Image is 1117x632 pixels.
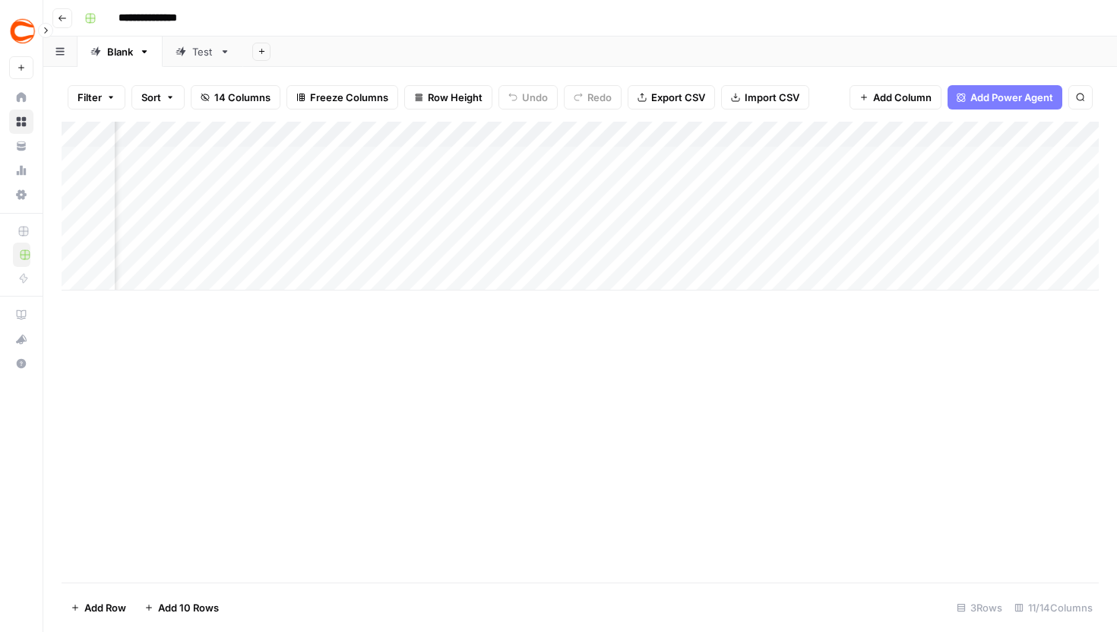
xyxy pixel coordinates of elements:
button: Sort [131,85,185,110]
span: Add 10 Rows [158,600,219,615]
div: Blank [107,44,133,59]
span: Add Row [84,600,126,615]
span: Add Column [873,90,932,105]
a: Test [163,37,243,67]
button: Help + Support [9,351,33,376]
a: Your Data [9,134,33,158]
span: Undo [522,90,548,105]
button: 14 Columns [191,85,280,110]
span: 14 Columns [214,90,271,105]
button: Add Column [850,85,941,110]
span: Import CSV [745,90,799,105]
button: Add 10 Rows [135,595,228,620]
a: Usage [9,158,33,183]
span: Row Height [428,90,483,105]
button: Workspace: Covers [9,12,33,50]
button: Import CSV [721,85,809,110]
button: Freeze Columns [286,85,398,110]
button: Export CSV [628,85,715,110]
button: Redo [564,85,622,110]
button: Add Row [62,595,135,620]
a: Browse [9,110,33,134]
span: Export CSV [651,90,705,105]
button: Undo [498,85,558,110]
div: 11/14 Columns [1008,595,1099,620]
button: Add Power Agent [948,85,1062,110]
div: What's new? [10,328,33,351]
a: AirOps Academy [9,303,33,327]
span: Add Power Agent [970,90,1053,105]
div: 3 Rows [951,595,1008,620]
a: Blank [78,37,163,67]
div: Test [192,44,214,59]
span: Redo [587,90,612,105]
a: Home [9,85,33,110]
a: Settings [9,183,33,207]
button: What's new? [9,327,33,351]
button: Filter [68,85,125,110]
span: Freeze Columns [310,90,388,105]
img: Covers Logo [9,17,36,45]
span: Sort [141,90,161,105]
span: Filter [78,90,102,105]
button: Row Height [404,85,492,110]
